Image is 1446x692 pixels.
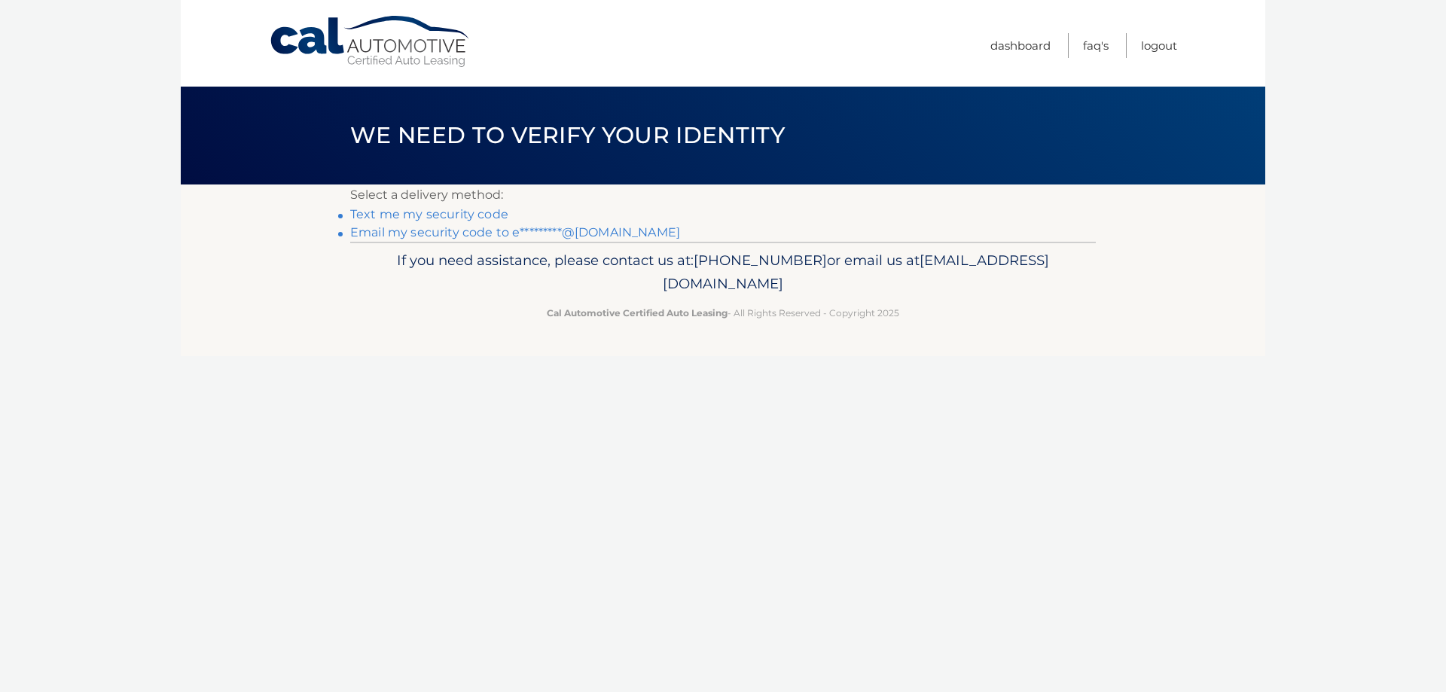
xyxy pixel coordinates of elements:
p: Select a delivery method: [350,184,1096,206]
a: Text me my security code [350,207,508,221]
p: If you need assistance, please contact us at: or email us at [360,248,1086,297]
a: Email my security code to e*********@[DOMAIN_NAME] [350,225,680,239]
p: - All Rights Reserved - Copyright 2025 [360,305,1086,321]
a: FAQ's [1083,33,1109,58]
span: [PHONE_NUMBER] [694,251,827,269]
a: Dashboard [990,33,1051,58]
a: Cal Automotive [269,15,472,69]
strong: Cal Automotive Certified Auto Leasing [547,307,728,319]
a: Logout [1141,33,1177,58]
span: We need to verify your identity [350,121,785,149]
